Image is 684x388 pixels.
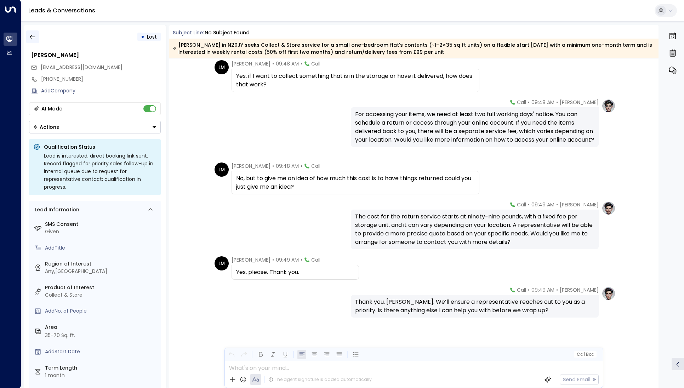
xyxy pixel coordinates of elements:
div: Collect & Store [45,291,158,299]
span: Call [311,60,320,67]
div: The agent signature is added automatically [268,376,372,383]
span: Cc Bcc [576,352,593,357]
span: [PERSON_NAME] [232,162,270,170]
div: Thank you, [PERSON_NAME]. We’ll ensure a representative reaches out to you as a priority. Is ther... [355,298,594,315]
span: Call [517,201,526,208]
div: Yes, if I want to collect something that is in the storage or have it delivered, how does that work? [236,72,475,89]
span: • [528,286,530,293]
div: Given [45,228,158,235]
div: For accessing your items, we need at least two full working days' notice. You can schedule a retu... [355,110,594,144]
img: profile-logo.png [602,99,616,113]
span: 09:48 AM [276,60,299,67]
div: Lead is interested; direct booking link sent. Record flagged for priority sales follow-up in inte... [44,152,156,191]
label: Term Length [45,364,158,372]
div: AddNo. of People [45,307,158,315]
img: profile-logo.png [602,201,616,215]
div: Lead Information [32,206,79,213]
div: LM [215,256,229,270]
span: • [556,286,558,293]
span: • [556,201,558,208]
span: [PERSON_NAME] [560,201,599,208]
div: The cost for the return service starts at ninety-nine pounds, with a fixed fee per storage unit, ... [355,212,594,246]
span: [PERSON_NAME] [560,286,599,293]
div: LM [215,60,229,74]
span: • [272,162,274,170]
span: Lost [147,33,157,40]
label: SMS Consent [45,221,158,228]
span: Call [517,286,526,293]
span: • [301,162,302,170]
span: Call [311,256,320,263]
span: [EMAIL_ADDRESS][DOMAIN_NAME] [41,64,122,71]
span: • [301,256,302,263]
span: • [556,99,558,106]
button: Actions [29,121,161,133]
span: [PERSON_NAME] [232,60,270,67]
div: 1 month [45,372,158,379]
div: • [141,30,144,43]
span: Subject Line: [173,29,204,36]
span: • [528,99,530,106]
span: • [528,201,530,208]
span: [PERSON_NAME] [560,99,599,106]
button: Undo [227,350,236,359]
span: • [272,256,274,263]
div: AddStart Date [45,348,158,355]
label: Area [45,324,158,331]
div: AddTitle [45,244,158,252]
div: No subject found [205,29,250,36]
div: 35-70 Sq. ft. [45,332,75,339]
span: • [301,60,302,67]
label: Region of Interest [45,260,158,268]
div: AI Mode [41,105,62,112]
div: [PERSON_NAME] [31,51,161,59]
div: AddCompany [41,87,161,95]
span: [PERSON_NAME] [232,256,270,263]
button: Cc|Bcc [574,351,596,358]
div: Button group with a nested menu [29,121,161,133]
div: No, but to give me an idea of how much this cost is to have things returned could you just give m... [236,174,475,191]
span: • [272,60,274,67]
div: LM [215,162,229,177]
img: profile-logo.png [602,286,616,301]
label: Product of Interest [45,284,158,291]
div: Yes, please. Thank you. [236,268,354,276]
span: 09:49 AM [531,201,554,208]
span: lucillemorris.ot@gmail.com [41,64,122,71]
span: 09:48 AM [531,99,554,106]
p: Qualification Status [44,143,156,150]
a: Leads & Conversations [28,6,95,15]
span: 09:48 AM [276,162,299,170]
span: 09:49 AM [276,256,299,263]
div: [PHONE_NUMBER] [41,75,161,83]
div: [PERSON_NAME] in N20JY seeks Collect & Store service for a small one-bedroom flat's contents (~1–... [173,41,655,56]
span: | [583,352,585,357]
button: Redo [239,350,248,359]
span: 09:49 AM [531,286,554,293]
span: Call [311,162,320,170]
div: Any,[GEOGRAPHIC_DATA] [45,268,158,275]
span: Call [517,99,526,106]
div: Actions [33,124,59,130]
